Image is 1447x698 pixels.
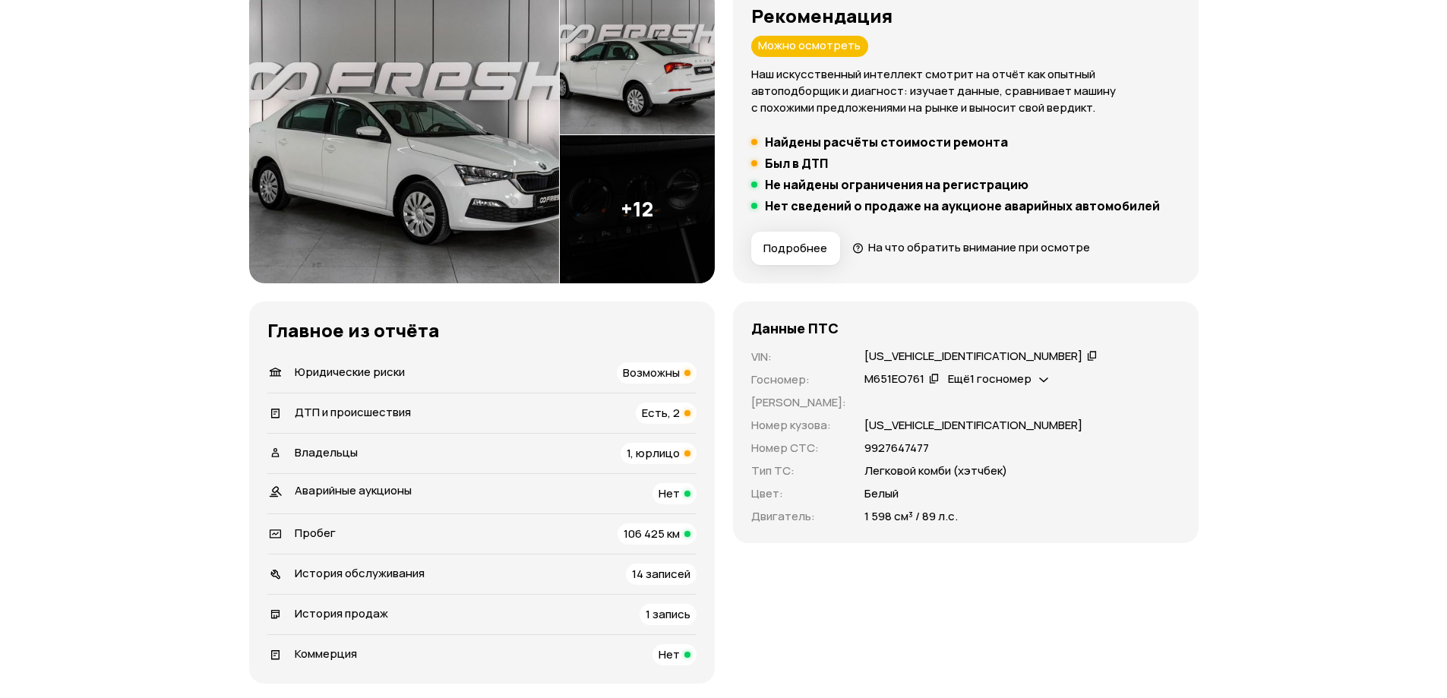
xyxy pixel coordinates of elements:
[295,404,411,420] span: ДТП и происшествия
[623,365,680,381] span: Возможны
[751,66,1180,116] p: Наш искусственный интеллект смотрит на отчёт как опытный автоподборщик и диагност: изучает данные...
[763,241,827,256] span: Подробнее
[751,36,868,57] div: Можно осмотреть
[627,445,680,461] span: 1, юрлицо
[852,239,1091,255] a: На что обратить внимание при осмотре
[864,485,899,502] p: Белый
[765,198,1160,213] h5: Нет сведений о продаже на аукционе аварийных автомобилей
[642,405,680,421] span: Есть, 2
[295,482,412,498] span: Аварийные аукционы
[295,364,405,380] span: Юридические риски
[864,508,958,525] p: 1 598 см³ / 89 л.с.
[864,440,929,456] p: 9927647477
[267,320,697,341] h3: Главное из отчёта
[632,566,690,582] span: 14 записей
[295,444,358,460] span: Владельцы
[295,525,336,541] span: Пробег
[295,565,425,581] span: История обслуживания
[751,232,840,265] button: Подробнее
[765,134,1008,150] h5: Найдены расчёты стоимости ремонта
[624,526,680,542] span: 106 425 км
[751,5,1180,27] h3: Рекомендация
[864,463,1007,479] p: Легковой комби (хэтчбек)
[751,349,846,365] p: VIN :
[659,485,680,501] span: Нет
[751,417,846,434] p: Номер кузова :
[751,320,839,336] h4: Данные ПТС
[295,646,357,662] span: Коммерция
[751,394,846,411] p: [PERSON_NAME] :
[864,349,1082,365] div: [US_VEHICLE_IDENTIFICATION_NUMBER]
[948,371,1032,387] span: Ещё 1 госномер
[751,508,846,525] p: Двигатель :
[864,371,924,387] div: М651ЕО761
[751,440,846,456] p: Номер СТС :
[295,605,388,621] span: История продаж
[868,239,1090,255] span: На что обратить внимание при осмотре
[751,371,846,388] p: Госномер :
[659,646,680,662] span: Нет
[765,156,828,171] h5: Был в ДТП
[751,463,846,479] p: Тип ТС :
[751,485,846,502] p: Цвет :
[864,417,1082,434] p: [US_VEHICLE_IDENTIFICATION_NUMBER]
[765,177,1028,192] h5: Не найдены ограничения на регистрацию
[646,606,690,622] span: 1 запись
